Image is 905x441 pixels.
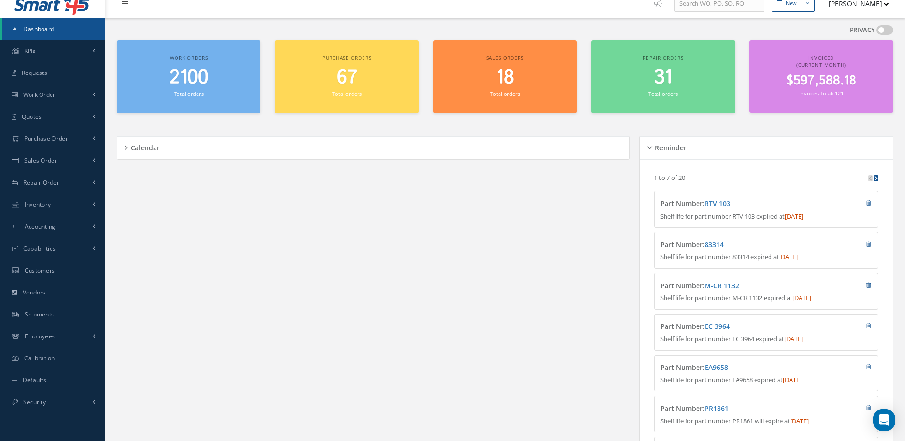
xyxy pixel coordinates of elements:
[660,335,872,344] p: Shelf life for part number EC 3964 expired at
[25,332,55,340] span: Employees
[22,113,42,121] span: Quotes
[660,376,872,385] p: Shelf life for part number EA9658 expired at
[591,40,735,113] a: Repair orders 31 Total orders
[496,64,514,91] span: 18
[128,141,160,152] h5: Calendar
[660,294,872,303] p: Shelf life for part number M-CR 1132 expired at
[660,282,815,290] h4: Part Number
[705,199,730,208] a: RTV 103
[332,90,362,97] small: Total orders
[850,25,875,35] label: PRIVACY
[660,405,815,413] h4: Part Number
[784,335,803,343] span: [DATE]
[705,363,728,372] a: EA9658
[24,47,36,55] span: KPIs
[796,62,846,68] span: (Current Month)
[660,212,872,221] p: Shelf life for part number RTV 103 expired at
[786,72,856,90] span: $597,588.18
[24,354,55,362] span: Calibration
[23,376,46,384] span: Defaults
[25,310,54,318] span: Shipments
[703,199,730,208] span: :
[490,90,520,97] small: Total orders
[703,363,728,372] span: :
[652,141,687,152] h5: Reminder
[749,40,893,113] a: Invoiced (Current Month) $597,588.18 Invoices Total: 121
[25,200,51,209] span: Inventory
[703,322,730,331] span: :
[660,200,815,208] h4: Part Number
[23,288,46,296] span: Vendors
[170,54,208,61] span: Work orders
[23,244,56,252] span: Capabilities
[705,404,728,413] a: PR1861
[705,240,724,249] a: 83314
[23,91,56,99] span: Work Order
[2,18,105,40] a: Dashboard
[174,90,204,97] small: Total orders
[790,417,809,425] span: [DATE]
[654,173,685,182] p: 1 to 7 of 20
[117,40,260,113] a: Work orders 2100 Total orders
[22,69,47,77] span: Requests
[705,322,730,331] a: EC 3964
[169,64,208,91] span: 2100
[322,54,372,61] span: Purchase orders
[23,25,54,33] span: Dashboard
[705,281,739,290] a: M-CR 1132
[643,54,683,61] span: Repair orders
[783,376,801,384] span: [DATE]
[779,252,798,261] span: [DATE]
[703,281,739,290] span: :
[799,90,843,97] small: Invoices Total: 121
[25,266,55,274] span: Customers
[660,241,815,249] h4: Part Number
[24,135,68,143] span: Purchase Order
[660,417,872,426] p: Shelf life for part number PR1861 will expire at
[25,222,56,231] span: Accounting
[660,323,815,331] h4: Part Number
[433,40,577,113] a: Sales orders 18 Total orders
[703,240,724,249] span: :
[24,157,57,165] span: Sales Order
[792,294,811,302] span: [DATE]
[275,40,418,113] a: Purchase orders 67 Total orders
[23,398,46,406] span: Security
[660,252,872,262] p: Shelf life for part number 83314 expired at
[808,54,834,61] span: Invoiced
[337,64,357,91] span: 67
[23,178,60,187] span: Repair Order
[648,90,678,97] small: Total orders
[660,364,815,372] h4: Part Number
[486,54,523,61] span: Sales orders
[703,404,728,413] span: :
[654,64,672,91] span: 31
[785,212,803,220] span: [DATE]
[873,409,895,431] div: Open Intercom Messenger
